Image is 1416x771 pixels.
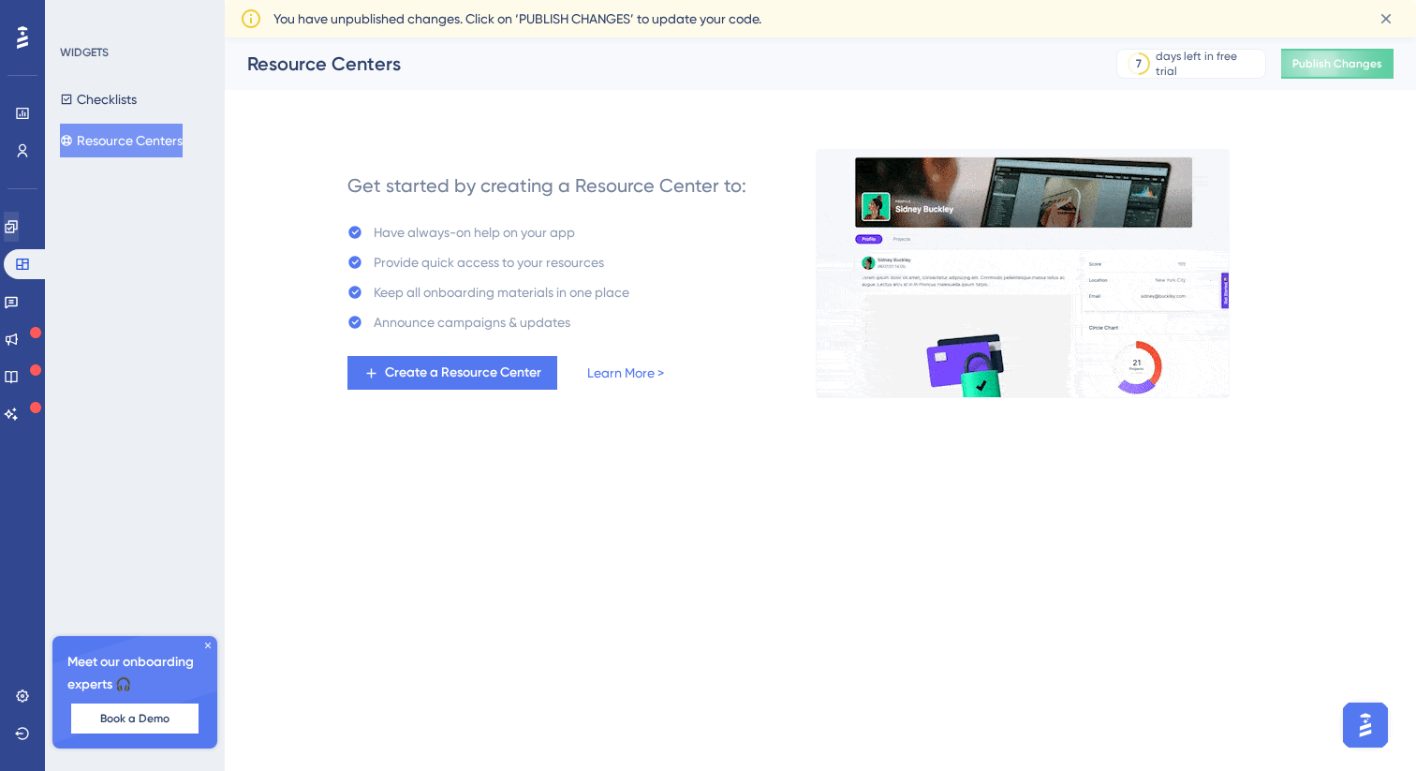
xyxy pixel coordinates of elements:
[587,362,664,384] a: Learn More >
[100,711,170,726] span: Book a Demo
[67,651,202,696] span: Meet our onboarding experts 🎧
[60,45,109,60] div: WIDGETS
[374,311,570,334] div: Announce campaigns & updates
[1281,49,1394,79] button: Publish Changes
[374,281,629,304] div: Keep all onboarding materials in one place
[347,356,557,390] button: Create a Resource Center
[347,172,746,199] div: Get started by creating a Resource Center to:
[1292,56,1382,71] span: Publish Changes
[1136,56,1142,71] div: 7
[1156,49,1260,79] div: days left in free trial
[247,51,1069,77] div: Resource Centers
[374,251,604,274] div: Provide quick access to your resources
[60,124,183,157] button: Resource Centers
[273,7,761,30] span: You have unpublished changes. Click on ‘PUBLISH CHANGES’ to update your code.
[1337,697,1394,753] iframe: UserGuiding AI Assistant Launcher
[71,704,199,734] button: Book a Demo
[374,221,575,244] div: Have always-on help on your app
[816,149,1230,398] img: 0356d1974f90e2cc51a660023af54dec.gif
[60,82,137,116] button: Checklists
[385,362,541,384] span: Create a Resource Center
